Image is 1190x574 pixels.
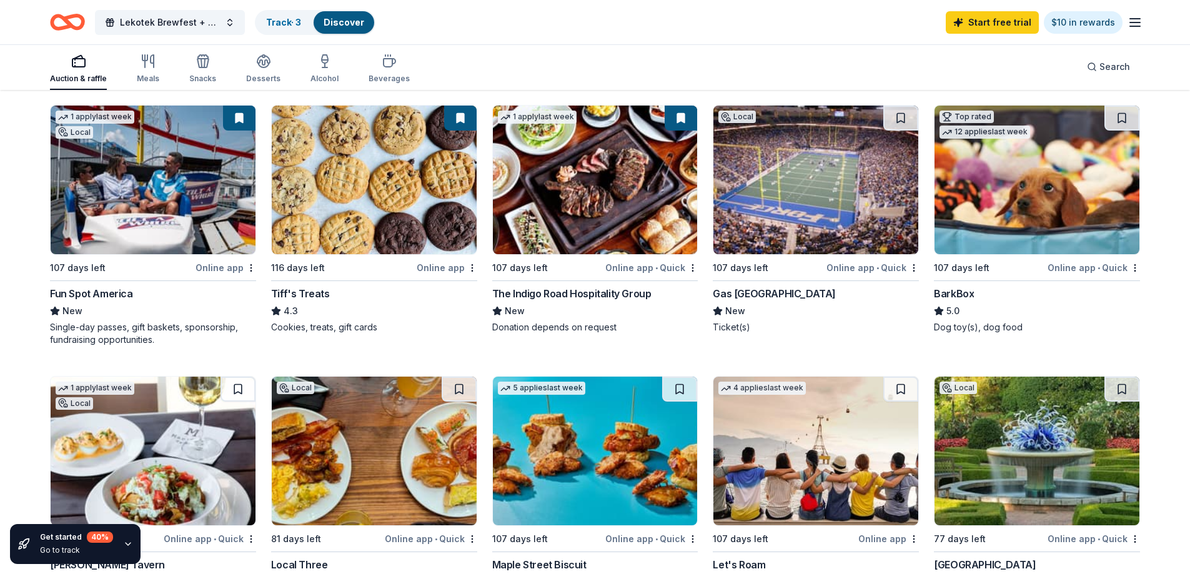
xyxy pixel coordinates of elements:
[310,74,339,84] div: Alcohol
[713,321,919,334] div: Ticket(s)
[1098,534,1100,544] span: •
[1098,263,1100,273] span: •
[56,111,134,124] div: 1 apply last week
[934,286,974,301] div: BarkBox
[246,74,280,84] div: Desserts
[1077,54,1140,79] button: Search
[713,286,836,301] div: Gas [GEOGRAPHIC_DATA]
[369,49,410,90] button: Beverages
[435,534,437,544] span: •
[718,111,756,123] div: Local
[946,304,959,319] span: 5.0
[369,74,410,84] div: Beverages
[505,304,525,319] span: New
[284,304,298,319] span: 4.3
[50,260,106,275] div: 107 days left
[935,377,1139,525] img: Image for Atlanta Botanical Garden
[214,534,216,544] span: •
[940,111,994,123] div: Top rated
[605,531,698,547] div: Online app Quick
[498,111,577,124] div: 1 apply last week
[493,377,698,525] img: Image for Maple Street Biscuit
[310,49,339,90] button: Alcohol
[266,17,301,27] a: Track· 3
[713,557,765,572] div: Let's Roam
[51,106,255,254] img: Image for Fun Spot America
[1048,260,1140,275] div: Online app Quick
[713,105,919,334] a: Image for Gas South DistrictLocal107 days leftOnline app•QuickGas [GEOGRAPHIC_DATA]NewTicket(s)
[50,7,85,37] a: Home
[271,321,477,334] div: Cookies, treats, gift cards
[718,382,806,395] div: 4 applies last week
[324,17,364,27] a: Discover
[189,49,216,90] button: Snacks
[271,105,477,334] a: Image for Tiff's Treats116 days leftOnline appTiff's Treats4.3Cookies, treats, gift cards
[95,10,245,35] button: Lekotek Brewfest + Silent Auction 2026
[87,532,113,543] div: 40 %
[605,260,698,275] div: Online app Quick
[50,74,107,84] div: Auction & raffle
[189,74,216,84] div: Snacks
[493,106,698,254] img: Image for The Indigo Road Hospitality Group
[492,557,587,572] div: Maple Street Biscuit
[858,531,919,547] div: Online app
[934,105,1140,334] a: Image for BarkBoxTop rated12 applieslast week107 days leftOnline app•QuickBarkBox5.0Dog toy(s), d...
[492,260,548,275] div: 107 days left
[876,263,879,273] span: •
[271,532,321,547] div: 81 days left
[713,532,768,547] div: 107 days left
[120,15,220,30] span: Lekotek Brewfest + Silent Auction 2026
[655,263,658,273] span: •
[50,105,256,346] a: Image for Fun Spot America1 applylast weekLocal107 days leftOnline appFun Spot AmericaNewSingle-d...
[934,532,986,547] div: 77 days left
[498,382,585,395] div: 5 applies last week
[1044,11,1123,34] a: $10 in rewards
[385,531,477,547] div: Online app Quick
[826,260,919,275] div: Online app Quick
[725,304,745,319] span: New
[417,260,477,275] div: Online app
[934,321,1140,334] div: Dog toy(s), dog food
[655,534,658,544] span: •
[492,286,652,301] div: The Indigo Road Hospitality Group
[940,126,1030,139] div: 12 applies last week
[137,49,159,90] button: Meals
[934,260,989,275] div: 107 days left
[934,557,1036,572] div: [GEOGRAPHIC_DATA]
[56,382,134,395] div: 1 apply last week
[51,377,255,525] img: Image for Marlow's Tavern
[271,260,325,275] div: 116 days left
[62,304,82,319] span: New
[40,545,113,555] div: Go to track
[255,10,375,35] button: Track· 3Discover
[271,557,328,572] div: Local Three
[492,321,698,334] div: Donation depends on request
[50,321,256,346] div: Single-day passes, gift baskets, sponsorship, fundraising opportunities.
[56,126,93,139] div: Local
[1048,531,1140,547] div: Online app Quick
[713,260,768,275] div: 107 days left
[50,286,133,301] div: Fun Spot America
[277,382,314,394] div: Local
[935,106,1139,254] img: Image for BarkBox
[56,397,93,410] div: Local
[271,286,330,301] div: Tiff's Treats
[196,260,256,275] div: Online app
[50,49,107,90] button: Auction & raffle
[246,49,280,90] button: Desserts
[492,532,548,547] div: 107 days left
[137,74,159,84] div: Meals
[492,105,698,334] a: Image for The Indigo Road Hospitality Group1 applylast week107 days leftOnline app•QuickThe Indig...
[272,106,477,254] img: Image for Tiff's Treats
[713,377,918,525] img: Image for Let's Roam
[272,377,477,525] img: Image for Local Three
[946,11,1039,34] a: Start free trial
[1099,59,1130,74] span: Search
[713,106,918,254] img: Image for Gas South District
[940,382,977,394] div: Local
[40,532,113,543] div: Get started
